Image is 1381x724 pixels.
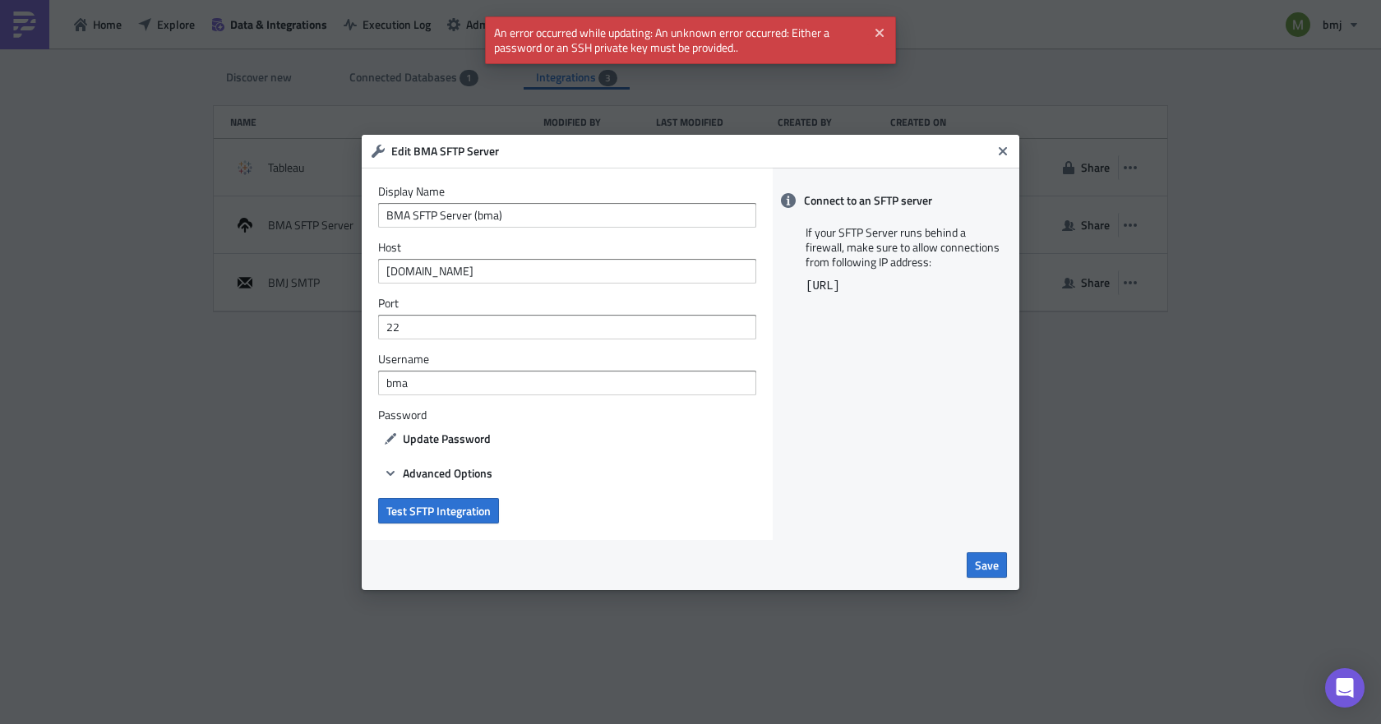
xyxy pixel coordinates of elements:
[485,16,867,64] span: An error occurred while updating: An unknown error occurred: Either a password or an SSH private ...
[378,203,756,228] input: Give it a name
[378,408,756,422] label: Password
[403,430,491,447] span: Update Password
[967,552,1007,578] button: Save
[1325,668,1365,708] div: Open Intercom Messenger
[867,21,892,45] button: Close
[378,259,756,284] input: sftp.example.com
[403,464,492,482] span: Advanced Options
[391,144,991,159] h6: Edit BMA SFTP Server
[806,279,840,293] code: [URL]
[378,463,498,483] button: Advanced Options
[386,502,491,519] span: Test SFTP Integration
[378,427,497,451] button: Update Password
[378,352,756,367] label: Username
[378,184,756,199] label: Display Name
[773,184,1019,217] div: Connect to an SFTP server
[378,296,756,311] label: Port
[378,240,756,255] label: Host
[991,139,1015,164] button: Close
[378,498,499,523] button: Test SFTP Integration
[378,371,756,395] input: Username
[975,556,999,574] span: Save
[378,315,756,339] input: 22
[806,225,1003,270] p: If your SFTP Server runs behind a firewall, make sure to allow connections from following IP addr...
